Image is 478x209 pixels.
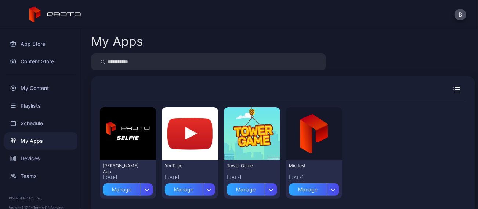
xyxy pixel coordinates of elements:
div: Tower Game [227,163,267,169]
div: Manage [165,183,203,196]
button: Manage [289,180,339,196]
a: Schedule [4,115,77,132]
a: Teams [4,167,77,185]
a: My Apps [4,132,77,150]
a: App Store [4,35,77,53]
div: Manage [289,183,327,196]
a: Devices [4,150,77,167]
div: Manage [227,183,265,196]
div: [DATE] [289,175,339,180]
div: Mic test [289,163,329,169]
div: My Apps [91,35,143,48]
div: [DATE] [227,175,277,180]
div: © 2025 PROTO, Inc. [9,195,73,201]
button: Manage [103,180,153,196]
button: Manage [165,180,215,196]
div: David Selfie App [103,163,143,175]
a: Playlists [4,97,77,115]
div: [DATE] [103,175,153,180]
a: Content Store [4,53,77,70]
a: My Content [4,79,77,97]
div: [DATE] [165,175,215,180]
div: Manage [103,183,141,196]
button: B [455,9,466,20]
button: Manage [227,180,277,196]
div: YouTube [165,163,205,169]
